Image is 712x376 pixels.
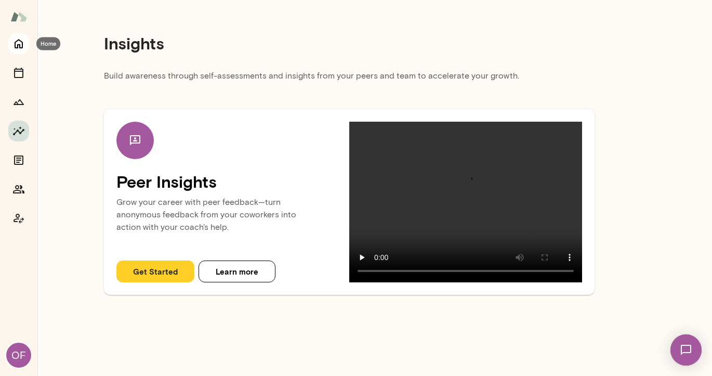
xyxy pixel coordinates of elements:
button: Coach app [8,208,29,229]
p: Grow your career with peer feedback—turn anonymous feedback from your coworkers into action with ... [116,192,349,244]
button: Growth Plan [8,92,29,112]
button: Get Started [116,261,194,282]
div: Home [36,37,60,50]
button: Sessions [8,62,29,83]
button: Members [8,179,29,200]
p: Build awareness through self-assessments and insights from your peers and team to accelerate your... [104,70,595,88]
button: Documents [8,150,29,171]
h4: Peer Insights [116,172,349,191]
button: Learn more [199,261,275,282]
h4: Insights [104,33,164,53]
div: OF [6,343,31,368]
button: Insights [8,121,29,141]
button: Home [8,33,29,54]
img: Mento [10,7,27,27]
div: Peer InsightsGrow your career with peer feedback—turn anonymous feedback from your coworkers into... [104,109,595,295]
